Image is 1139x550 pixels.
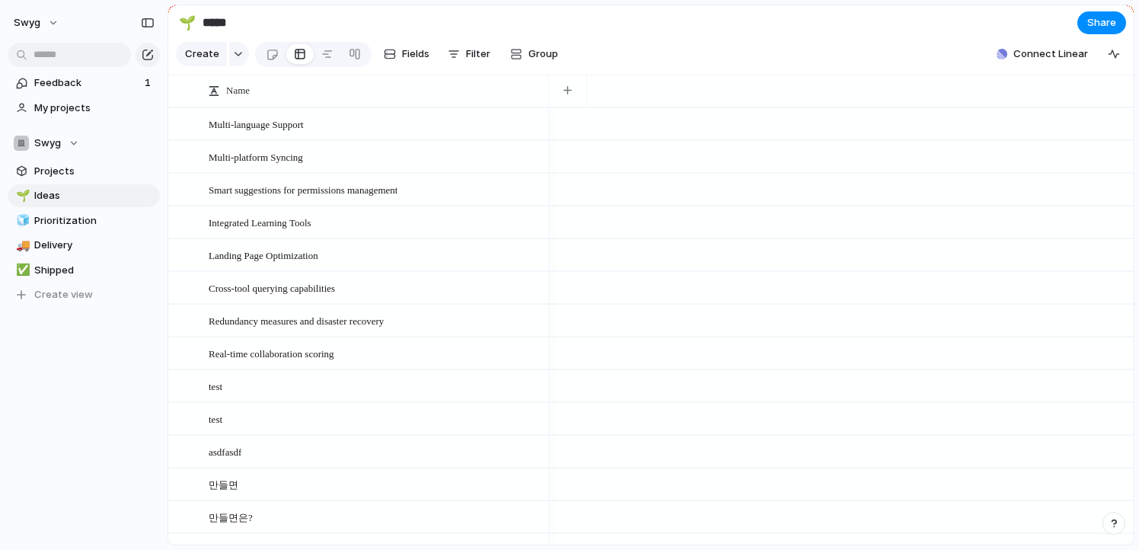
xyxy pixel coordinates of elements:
[528,46,558,62] span: Group
[209,410,222,427] span: test
[1013,46,1088,62] span: Connect Linear
[402,46,429,62] span: Fields
[8,160,160,183] a: Projects
[16,212,27,229] div: 🧊
[14,213,29,229] button: 🧊
[34,75,140,91] span: Feedback
[34,188,155,203] span: Ideas
[34,101,155,116] span: My projects
[209,312,384,329] span: Redundancy measures and disaster recovery
[442,42,496,66] button: Filter
[209,475,238,493] span: 만들면
[8,209,160,232] a: 🧊Prioritization
[209,115,304,133] span: Multi-language Support
[8,132,160,155] button: Swyg
[378,42,435,66] button: Fields
[209,377,222,395] span: test
[7,11,67,35] button: swyg
[8,72,160,94] a: Feedback1
[34,238,155,253] span: Delivery
[34,263,155,278] span: Shipped
[466,46,490,62] span: Filter
[14,238,29,253] button: 🚚
[226,83,250,98] span: Name
[209,508,253,526] span: 만들면은?
[34,213,155,229] span: Prioritization
[14,263,29,278] button: ✅
[34,287,93,302] span: Create view
[502,42,566,66] button: Group
[34,164,155,179] span: Projects
[1087,15,1116,30] span: Share
[8,184,160,207] a: 🌱Ideas
[8,283,160,306] button: Create view
[14,188,29,203] button: 🌱
[179,12,196,33] div: 🌱
[34,136,61,151] span: Swyg
[1077,11,1126,34] button: Share
[145,75,154,91] span: 1
[209,279,335,296] span: Cross-tool querying capabilities
[175,11,199,35] button: 🌱
[991,43,1094,66] button: Connect Linear
[209,443,241,460] span: asdfasdf
[209,181,397,198] span: Smart suggestions for permissions management
[16,187,27,205] div: 🌱
[209,213,311,231] span: Integrated Learning Tools
[209,148,303,165] span: Multi-platform Syncing
[8,97,160,120] a: My projects
[16,237,27,254] div: 🚚
[209,344,334,362] span: Real-time collaboration scoring
[209,246,318,264] span: Landing Page Optimization
[8,234,160,257] a: 🚚Delivery
[16,261,27,279] div: ✅
[8,259,160,282] a: ✅Shipped
[14,15,40,30] span: swyg
[176,42,227,66] button: Create
[185,46,219,62] span: Create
